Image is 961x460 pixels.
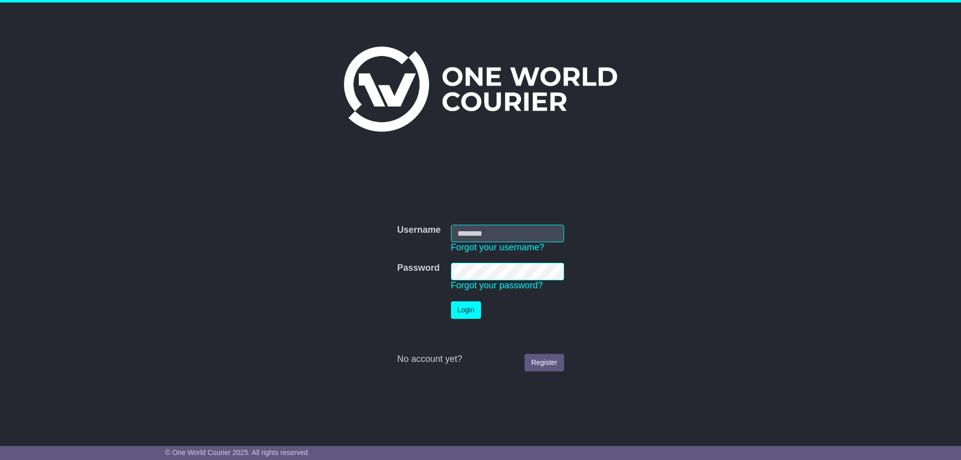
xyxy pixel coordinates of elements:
img: One World [344,47,617,132]
a: Forgot your password? [451,280,543,290]
a: Register [525,354,564,371]
div: No account yet? [397,354,564,365]
a: Forgot your username? [451,242,545,252]
label: Username [397,225,440,236]
label: Password [397,263,439,274]
span: © One World Courier 2025. All rights reserved. [165,448,310,456]
button: Login [451,301,481,319]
